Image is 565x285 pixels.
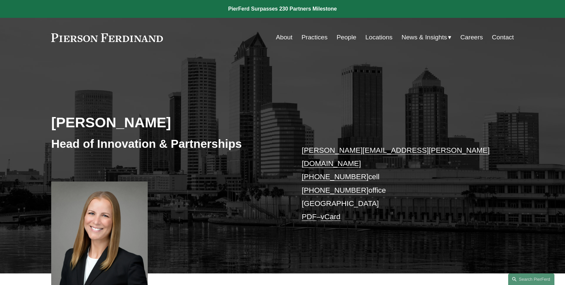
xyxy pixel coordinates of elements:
p: cell office [GEOGRAPHIC_DATA] – [302,144,494,224]
a: Careers [460,31,483,44]
a: folder dropdown [401,31,451,44]
span: News & Insights [401,32,447,43]
a: People [337,31,357,44]
a: vCard [321,213,341,221]
h2: [PERSON_NAME] [51,114,282,131]
a: Practices [301,31,327,44]
a: About [276,31,292,44]
a: [PERSON_NAME][EMAIL_ADDRESS][PERSON_NAME][DOMAIN_NAME] [302,146,490,168]
a: [PHONE_NUMBER] [302,186,368,194]
a: Locations [365,31,393,44]
h3: Head of Innovation & Partnerships [51,137,282,151]
a: [PHONE_NUMBER] [302,173,368,181]
a: Contact [492,31,514,44]
a: Search this site [508,273,554,285]
a: PDF [302,213,317,221]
